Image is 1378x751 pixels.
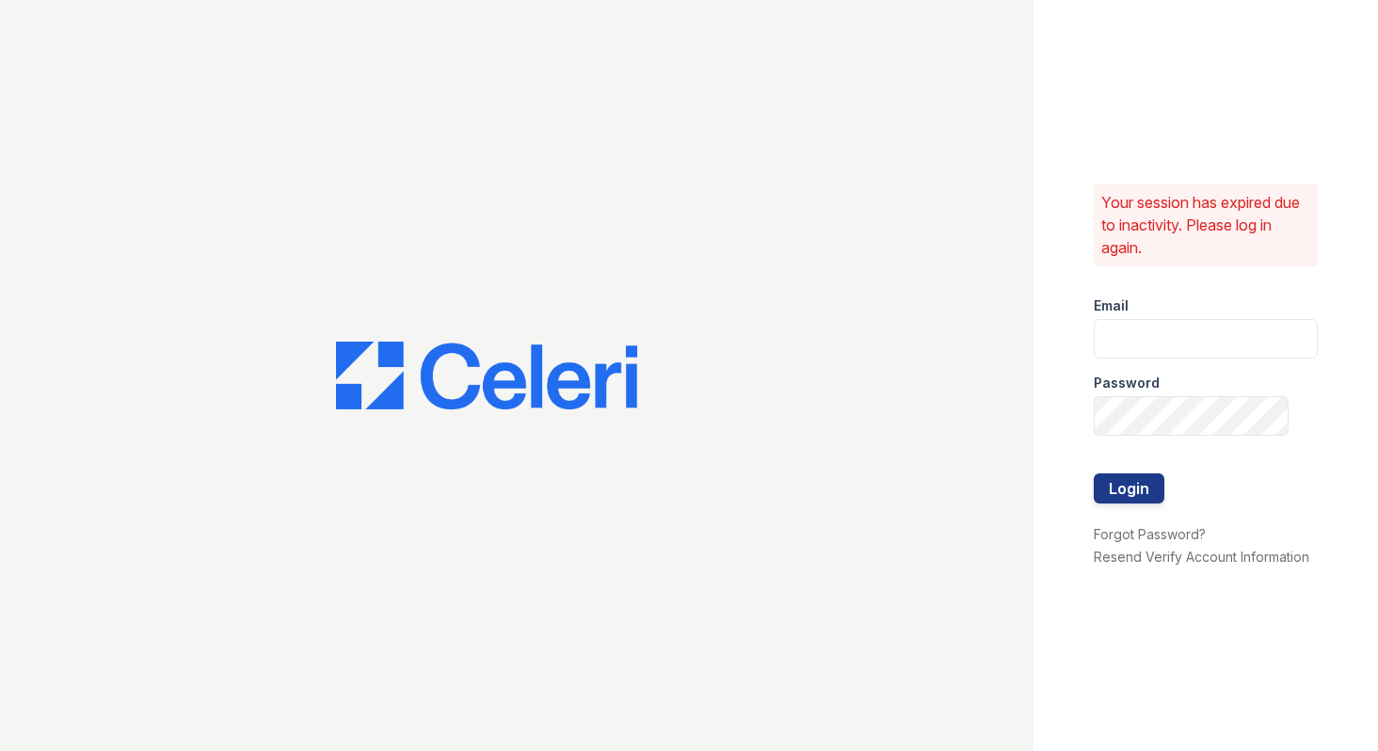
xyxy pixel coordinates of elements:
p: Your session has expired due to inactivity. Please log in again. [1101,191,1310,259]
button: Login [1094,473,1164,503]
a: Forgot Password? [1094,526,1206,542]
label: Password [1094,374,1160,392]
a: Resend Verify Account Information [1094,549,1309,565]
label: Email [1094,296,1129,315]
img: CE_Logo_Blue-a8612792a0a2168367f1c8372b55b34899dd931a85d93a1a3d3e32e68fde9ad4.png [336,342,637,409]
